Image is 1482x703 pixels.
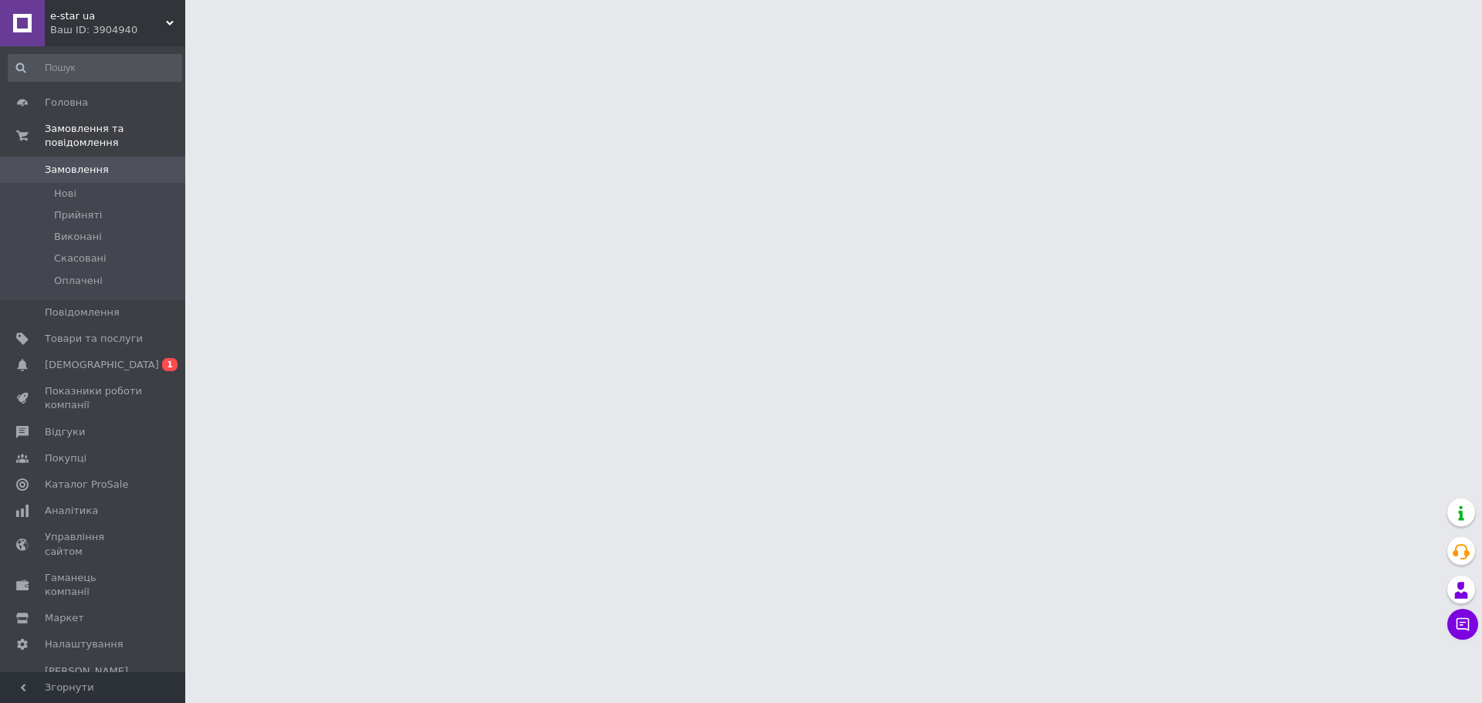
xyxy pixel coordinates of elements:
span: Замовлення [45,163,109,177]
span: Скасовані [54,252,107,265]
span: [DEMOGRAPHIC_DATA] [45,358,159,372]
span: Товари та послуги [45,332,143,346]
span: Аналітика [45,504,98,518]
span: Замовлення та повідомлення [45,122,185,150]
span: Гаманець компанії [45,571,143,599]
span: Повідомлення [45,306,120,319]
span: Виконані [54,230,102,244]
input: Пошук [8,54,182,82]
div: Ваш ID: 3904940 [50,23,185,37]
span: Відгуки [45,425,85,439]
span: e-star ua [50,9,166,23]
span: Управління сайтом [45,530,143,558]
span: Оплачені [54,274,103,288]
span: Головна [45,96,88,110]
span: Каталог ProSale [45,478,128,492]
span: Налаштування [45,637,123,651]
button: Чат з покупцем [1447,609,1478,640]
span: Маркет [45,611,84,625]
span: 1 [162,358,178,371]
span: Прийняті [54,208,102,222]
span: Покупці [45,451,86,465]
span: Нові [54,187,76,201]
span: Показники роботи компанії [45,384,143,412]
